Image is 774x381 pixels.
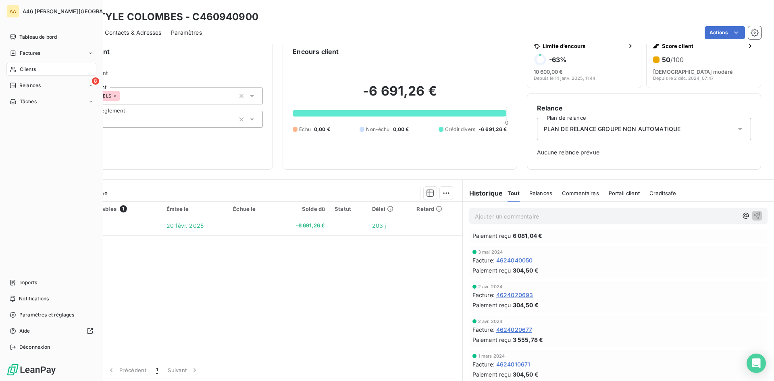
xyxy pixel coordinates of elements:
[20,50,40,57] span: Factures
[416,206,457,212] div: Retard
[19,344,50,351] span: Déconnexion
[653,69,733,75] span: [DEMOGRAPHIC_DATA] modéré
[372,222,386,229] span: 203 j
[6,363,56,376] img: Logo LeanPay
[19,327,30,335] span: Aide
[478,354,505,358] span: 1 mars 2024
[120,92,127,100] input: Ajouter une valeur
[393,126,409,133] span: 0,00 €
[314,126,330,133] span: 0,00 €
[472,325,495,334] span: Facture :
[646,37,761,88] button: Score client50/100[DEMOGRAPHIC_DATA] modéréDepuis le 2 déc. 2024, 07:47
[335,206,362,212] div: Statut
[478,319,503,324] span: 2 avr. 2024
[166,222,204,229] span: 20 févr. 2025
[496,291,533,299] span: 4624020693
[102,362,151,379] button: Précédent
[527,37,642,88] button: Limite d’encours-63%10 600,00 €Depuis le 14 janv. 2025, 11:44
[20,66,36,73] span: Clients
[543,43,624,49] span: Limite d’encours
[293,47,339,56] h6: Encours client
[549,56,566,64] h6: -63 %
[151,362,163,379] button: 1
[609,190,640,196] span: Portail client
[513,335,543,344] span: 3 555,78 €
[513,231,543,240] span: 6 081,04 €
[372,206,407,212] div: Délai
[505,119,508,126] span: 0
[662,56,684,64] h6: 50
[163,362,204,379] button: Suivant
[6,325,96,337] a: Aide
[562,190,599,196] span: Commentaires
[513,370,539,379] span: 304,50 €
[293,83,507,107] h2: -6 691,26 €
[166,206,223,212] div: Émise le
[105,29,161,37] span: Contacts & Adresses
[508,190,520,196] span: Tout
[478,250,503,254] span: 3 mai 2024
[472,301,511,309] span: Paiement reçu
[670,56,684,64] span: /100
[92,77,99,85] span: 8
[662,43,744,49] span: Score client
[537,148,751,156] span: Aucune relance prévue
[472,335,511,344] span: Paiement reçu
[71,10,258,24] h3: IBIS STYLE COLOMBES - C460940900
[120,205,127,212] span: 1
[649,190,676,196] span: Creditsafe
[472,256,495,264] span: Facture :
[23,8,134,15] span: A46 [PERSON_NAME][GEOGRAPHIC_DATA]
[747,354,766,373] div: Open Intercom Messenger
[537,103,751,113] h6: Relance
[366,126,389,133] span: Non-échu
[496,360,531,369] span: 4624010671
[472,370,511,379] span: Paiement reçu
[472,266,511,275] span: Paiement reçu
[66,205,157,212] div: Pièces comptables
[65,70,263,81] span: Propriétés Client
[472,231,511,240] span: Paiement reçu
[279,206,325,212] div: Solde dû
[472,291,495,299] span: Facture :
[171,29,202,37] span: Paramètres
[233,206,269,212] div: Échue le
[19,33,57,41] span: Tableau de bord
[529,190,552,196] span: Relances
[513,301,539,309] span: 304,50 €
[445,126,475,133] span: Crédit divers
[49,47,263,56] h6: Informations client
[279,222,325,230] span: -6 691,26 €
[463,188,503,198] h6: Historique
[19,82,41,89] span: Relances
[513,266,539,275] span: 304,50 €
[19,311,74,319] span: Paramètres et réglages
[6,5,19,18] div: AA
[19,279,37,286] span: Imports
[478,284,503,289] span: 2 avr. 2024
[19,295,49,302] span: Notifications
[479,126,507,133] span: -6 691,26 €
[705,26,745,39] button: Actions
[653,76,714,81] span: Depuis le 2 déc. 2024, 07:47
[156,366,158,374] span: 1
[496,256,533,264] span: 4624040050
[299,126,311,133] span: Échu
[534,69,563,75] span: 10 600,00 €
[544,125,681,133] span: PLAN DE RELANCE GROUPE NON AUTOMATIQUE
[496,325,533,334] span: 4624020677
[472,360,495,369] span: Facture :
[20,98,37,105] span: Tâches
